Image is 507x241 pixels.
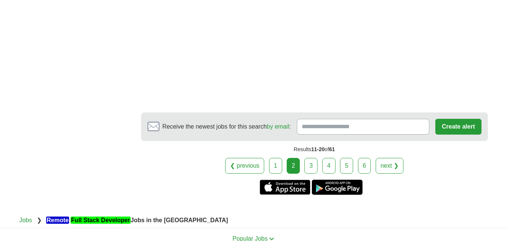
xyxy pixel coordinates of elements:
a: 5 [340,158,353,174]
strong: Jobs in the [GEOGRAPHIC_DATA] [46,217,228,224]
div: Results of [141,141,488,158]
span: Receive the newest jobs for this search : [162,122,291,131]
button: Create alert [435,119,481,135]
a: 3 [304,158,317,174]
a: by email [267,123,289,130]
a: next ❯ [376,158,403,174]
em: Remote [46,217,69,224]
img: toggle icon [269,237,274,241]
span: ❯ [37,217,42,223]
span: 11-20 [311,146,325,152]
a: 4 [322,158,335,174]
a: ❮ previous [225,158,264,174]
a: Get the Android app [312,180,363,195]
a: Jobs [20,217,32,223]
a: 1 [269,158,282,174]
div: 2 [287,158,300,174]
a: Get the iPhone app [260,180,310,195]
a: 6 [358,158,371,174]
em: Full Stack Developer [71,217,130,224]
span: 61 [329,146,335,152]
